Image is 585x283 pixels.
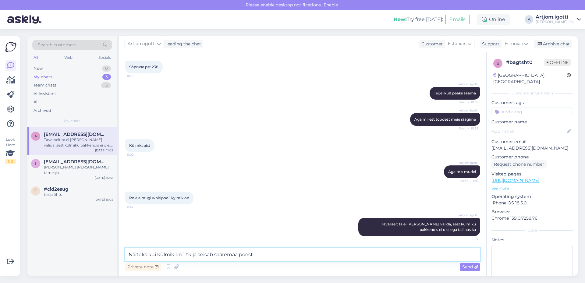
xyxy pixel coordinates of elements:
span: Offline [544,59,571,66]
div: Archived [34,108,51,114]
div: leading the chat [164,41,201,47]
span: 11:15 [456,236,478,241]
div: 3 [102,74,111,80]
span: Pole aimugi whirlpooli kylmik on [129,196,189,200]
span: c [34,189,37,193]
div: [GEOGRAPHIC_DATA], [GEOGRAPHIC_DATA] [493,72,567,85]
div: Web [63,54,74,62]
div: New [34,65,43,72]
div: Socials [97,54,112,62]
div: Look Here [5,137,16,164]
span: Tegelikult peaks saama [434,91,476,95]
p: Notes [491,237,573,243]
div: All [32,54,39,62]
span: Search customers [38,42,76,48]
div: Extra [491,228,573,233]
div: All [34,99,39,105]
div: 13 [101,82,111,88]
p: See more ... [491,186,573,191]
p: Customer phone [491,154,573,160]
input: Add name [492,128,566,135]
span: Aga millest toodest meie räägime [414,117,476,122]
div: Support [480,41,499,47]
button: Emails [445,14,470,25]
a: Artjom.igotti[PERSON_NAME] OÜ [536,15,581,24]
div: Online [477,14,510,25]
p: Chrome 139.0.7258.76 [491,215,573,221]
p: Customer name [491,119,573,125]
p: Customer email [491,139,573,145]
span: #cid2esug [44,186,68,192]
span: i [35,161,36,166]
span: Artjom.igotti [456,82,478,87]
div: Archive chat [534,40,572,48]
div: AI Assistant [34,91,56,97]
span: Seen ✓ 10:59 [456,126,478,131]
span: Artjom.igotti [456,161,478,165]
span: ageliiv@gmail.com [44,132,107,137]
span: Seen ✓ 10:59 [456,100,478,104]
span: Artjom.igotti [456,108,478,113]
div: Customer [419,41,443,47]
p: Browser [491,209,573,215]
span: Artjom.igotti [128,41,156,47]
div: teisp õhtul [44,192,113,197]
p: [EMAIL_ADDRESS][DOMAIN_NAME] [491,145,573,151]
span: indrekpiir@gmail.com [44,159,107,164]
p: Customer tags [491,100,573,106]
textarea: Näiteks kui külmik on 1 tk ja seisab saaremaa poest [125,248,480,261]
div: [DATE] 15:05 [94,197,113,202]
span: 11:14 [127,205,150,209]
span: My chats [64,118,80,124]
span: Külmkapist [129,143,150,148]
div: [PERSON_NAME] OÜ [536,19,575,24]
span: Send [462,264,478,270]
span: Sõpruse pst 238 [129,65,158,69]
div: Artjom.igotti [536,15,575,19]
span: Seen ✓ 11:11 [456,179,478,183]
span: Estonian [505,41,523,47]
span: Tavaliselt ta ei [PERSON_NAME] valida, sest külmiku pakkendis ei ole, ega tallinas ka [381,222,477,232]
div: Team chats [34,82,56,88]
div: 0 [102,65,111,72]
input: Add a tag [491,107,573,116]
div: Customer information [491,90,573,96]
span: Artjom.igotti [456,213,478,218]
div: 1 / 3 [5,159,16,164]
div: Private note [125,263,161,271]
a: [URL][DOMAIN_NAME] [491,178,539,183]
span: Aga mis mudel [448,169,476,174]
div: # bagtsht0 [506,59,544,66]
div: A [525,15,533,24]
div: My chats [34,74,52,80]
span: Estonian [448,41,466,47]
p: iPhone OS 18.5.0 [491,200,573,206]
div: [DATE] 10:41 [95,175,113,180]
img: Askly Logo [5,41,16,53]
b: New! [394,16,407,22]
span: Enable [322,2,340,8]
div: Request phone number [491,160,547,168]
span: b [497,61,499,65]
div: Try free [DATE]: [394,16,443,23]
p: Operating system [491,193,573,200]
div: [DATE] 11:02 [95,148,113,153]
div: Tavaliselt ta ei [PERSON_NAME] valida, sest külmiku pakkendis ei ole, ega tallinas ka [44,137,113,148]
div: [PERSON_NAME] [PERSON_NAME] tarneaja [44,164,113,175]
p: Visited pages [491,171,573,177]
span: a [34,134,37,138]
span: 11:02 [127,152,150,157]
span: 10:56 [127,74,150,78]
